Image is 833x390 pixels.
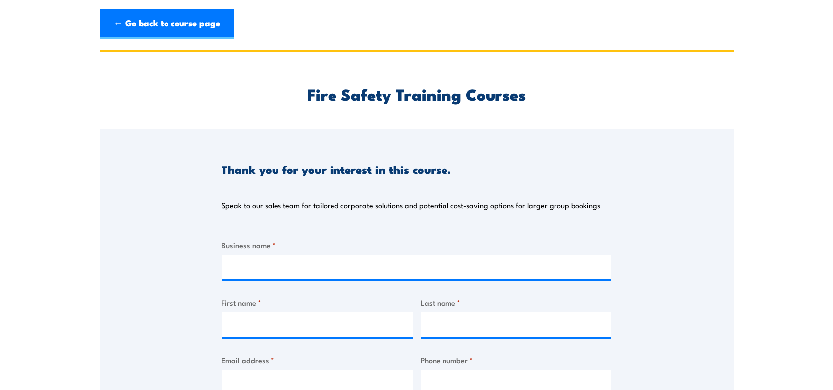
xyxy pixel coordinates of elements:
h2: Fire Safety Training Courses [222,87,611,101]
label: Email address [222,354,413,366]
label: First name [222,297,413,308]
label: Business name [222,239,611,251]
p: Speak to our sales team for tailored corporate solutions and potential cost-saving options for la... [222,200,600,210]
label: Last name [421,297,612,308]
label: Phone number [421,354,612,366]
h3: Thank you for your interest in this course. [222,164,451,175]
a: ← Go back to course page [100,9,234,39]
